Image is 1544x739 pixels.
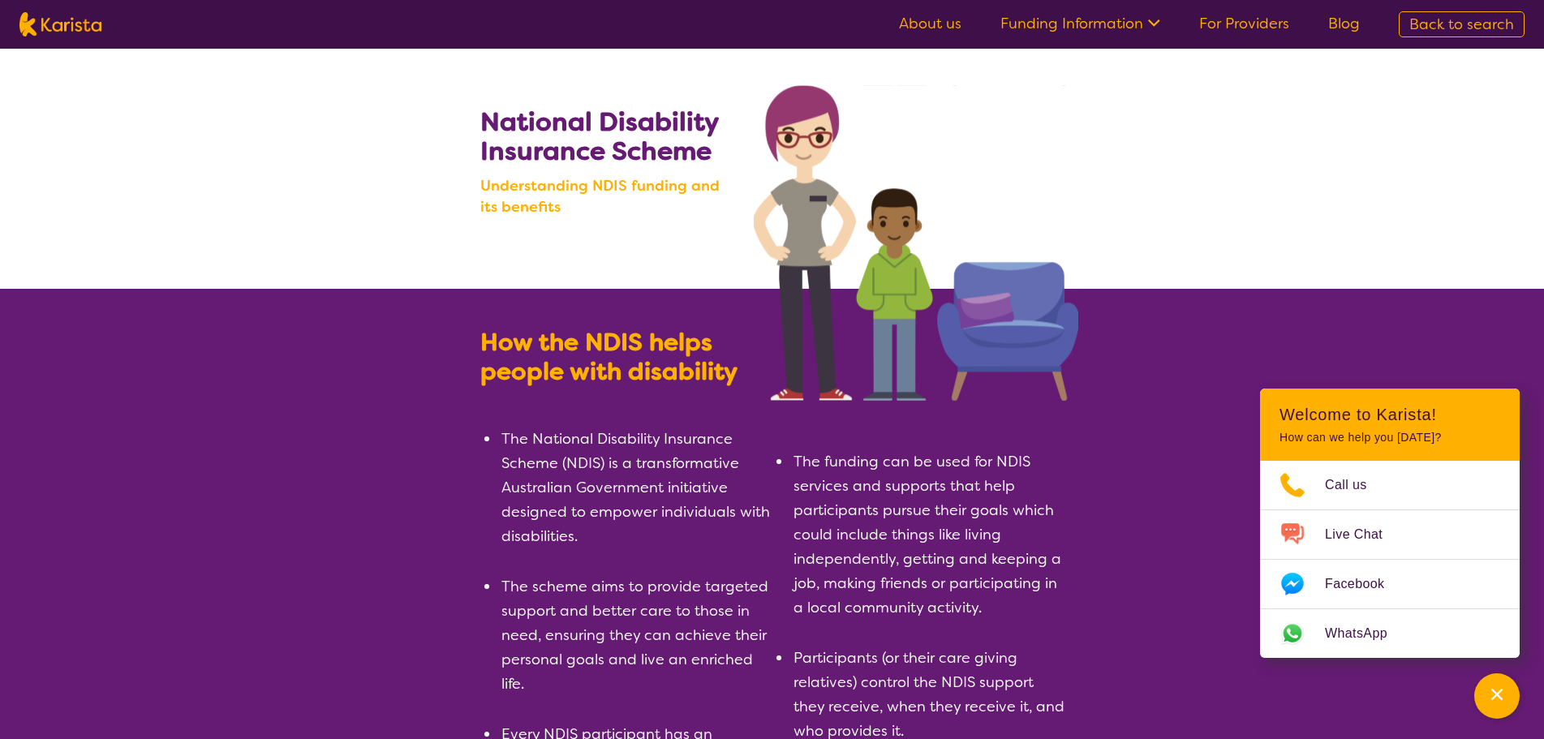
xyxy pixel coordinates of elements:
a: Web link opens in a new tab. [1260,609,1520,658]
li: The National Disability Insurance Scheme (NDIS) is a transformative Australian Government initiat... [500,427,772,548]
div: Channel Menu [1260,389,1520,658]
a: For Providers [1199,14,1289,33]
p: How can we help you [DATE]? [1279,431,1500,445]
a: Blog [1328,14,1360,33]
img: Search NDIS services with Karista [754,85,1078,401]
li: The funding can be used for NDIS services and supports that help participants pursue their goals ... [792,449,1064,620]
span: Facebook [1325,572,1404,596]
b: How the NDIS helps people with disability [480,326,738,388]
span: Live Chat [1325,522,1402,547]
a: Back to search [1399,11,1525,37]
span: Back to search [1409,15,1514,34]
li: The scheme aims to provide targeted support and better care to those in need, ensuring they can a... [500,574,772,696]
h2: Welcome to Karista! [1279,405,1500,424]
button: Channel Menu [1474,673,1520,719]
img: Karista logo [19,12,101,37]
b: Understanding NDIS funding and its benefits [480,175,739,217]
span: Call us [1325,473,1387,497]
ul: Choose channel [1260,461,1520,658]
a: Funding Information [1000,14,1160,33]
a: About us [899,14,961,33]
span: WhatsApp [1325,621,1407,646]
b: National Disability Insurance Scheme [480,105,718,168]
